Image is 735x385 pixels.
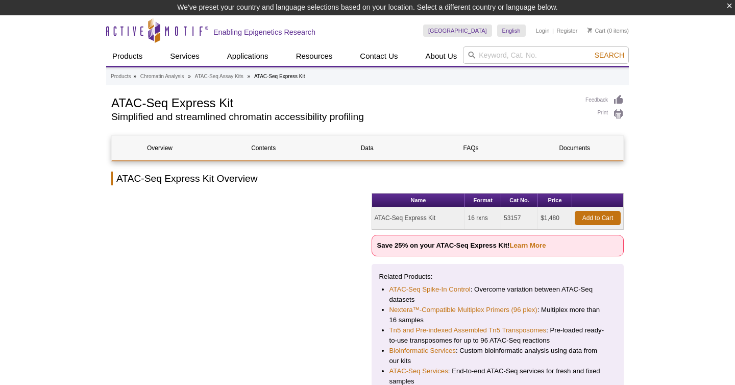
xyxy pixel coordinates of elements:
[538,194,572,207] th: Price
[372,194,465,207] th: Name
[111,172,624,185] h2: ATAC-Seq Express Kit Overview
[389,284,471,295] a: ATAC-Seq Spike-In Control
[389,366,448,376] a: ATAC-Seq Services
[164,46,206,66] a: Services
[552,25,554,37] li: |
[527,136,623,160] a: Documents
[106,46,149,66] a: Products
[379,272,617,282] p: Related Products:
[465,207,501,229] td: 16 rxns
[575,211,621,225] a: Add to Cart
[463,46,629,64] input: Keyword, Cat. No.
[423,25,492,37] a: [GEOGRAPHIC_DATA]
[354,46,404,66] a: Contact Us
[536,27,550,34] a: Login
[501,207,538,229] td: 53157
[372,207,465,229] td: ATAC-Seq Express Kit
[501,194,538,207] th: Cat No.
[133,74,136,79] li: »
[389,284,606,305] li: : Overcome variation between ATAC-Seq datasets
[221,46,275,66] a: Applications
[587,27,605,34] a: Cart
[188,74,191,79] li: »
[248,74,251,79] li: »
[389,346,456,356] a: Bioinformatic Services
[213,28,315,37] h2: Enabling Epigenetics Research
[111,72,131,81] a: Products
[497,25,526,37] a: English
[389,346,606,366] li: : Custom bioinformatic analysis using data from our kits
[254,74,305,79] li: ATAC-Seq Express Kit
[377,242,546,249] strong: Save 25% on your ATAC-Seq Express Kit!
[509,242,546,249] a: Learn More
[595,51,624,59] span: Search
[215,136,311,160] a: Contents
[319,136,415,160] a: Data
[290,46,339,66] a: Resources
[111,94,575,110] h1: ATAC-Seq Express Kit
[592,51,627,60] button: Search
[140,72,184,81] a: Chromatin Analysis
[585,94,624,106] a: Feedback
[420,46,463,66] a: About Us
[195,72,243,81] a: ATAC-Seq Assay Kits
[112,136,208,160] a: Overview
[556,27,577,34] a: Register
[389,305,537,315] a: Nextera™-Compatible Multiplex Primers (96 plex)
[538,207,572,229] td: $1,480
[585,108,624,119] a: Print
[465,194,501,207] th: Format
[389,325,547,335] a: Tn5 and Pre-indexed Assembled Tn5 Transposomes
[389,325,606,346] li: : Pre-loaded ready-to-use transposomes for up to 96 ATAC-Seq reactions
[423,136,519,160] a: FAQs
[587,25,629,37] li: (0 items)
[587,28,592,33] img: Your Cart
[389,305,606,325] li: : Multiplex more than 16 samples
[111,112,575,122] h2: Simplified and streamlined chromatin accessibility profiling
